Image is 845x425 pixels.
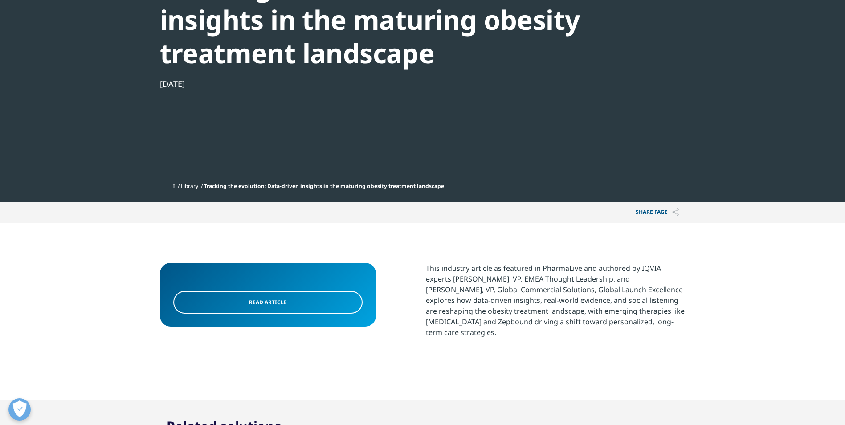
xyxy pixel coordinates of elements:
[672,208,679,216] img: Share PAGE
[426,263,686,338] div: This industry article as featured in PharmaLive and authored by IQVIA experts [PERSON_NAME], VP, ...
[8,398,31,421] button: Open Preferences
[181,182,198,190] a: Library
[249,298,287,306] span: Read Article
[173,291,363,314] a: Read Article
[160,78,637,89] div: [DATE]
[629,202,686,223] p: Share PAGE
[629,202,686,223] button: Share PAGEShare PAGE
[204,182,444,190] span: Tracking the evolution: Data-driven insights in the maturing obesity treatment landscape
